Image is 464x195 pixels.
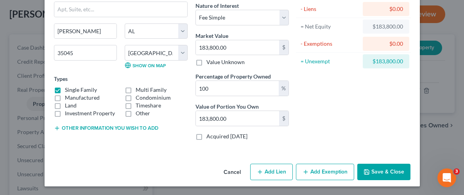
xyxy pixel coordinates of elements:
label: Manufactured [65,94,100,102]
button: Add Lien [250,164,293,180]
label: Market Value [195,32,228,40]
div: = Unexempt [301,57,360,65]
div: - Liens [301,5,360,13]
input: Enter zip... [54,45,117,61]
div: $0.00 [369,40,403,48]
div: $ [279,111,288,126]
label: Single Family [65,86,97,94]
div: $183,800.00 [369,23,403,30]
a: Show on Map [125,62,166,68]
label: Types [54,75,68,83]
label: Nature of Interest [195,2,239,10]
label: Investment Property [65,109,115,117]
label: Multi Family [136,86,167,94]
input: 0.00 [196,81,279,96]
label: Percentage of Property Owned [195,72,271,81]
span: 3 [453,168,460,175]
input: 0.00 [196,111,279,126]
label: Acquired [DATE] [206,132,247,140]
div: = Net Equity [301,23,360,30]
label: Value of Portion You Own [195,102,259,111]
div: $ [279,40,288,55]
button: Add Exemption [296,164,354,180]
div: - Exemptions [301,40,360,48]
button: Save & Close [357,164,410,180]
button: Other information you wish to add [54,125,158,131]
div: $183,800.00 [369,57,403,65]
label: Condominium [136,94,171,102]
iframe: Intercom live chat [437,168,456,187]
label: Timeshare [136,102,161,109]
div: $0.00 [369,5,403,13]
label: Value Unknown [206,58,245,66]
label: Other [136,109,150,117]
div: % [279,81,288,96]
button: Cancel [217,165,247,180]
input: Enter city... [54,24,116,39]
input: 0.00 [196,40,279,55]
input: Apt, Suite, etc... [54,2,187,17]
label: Land [65,102,77,109]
